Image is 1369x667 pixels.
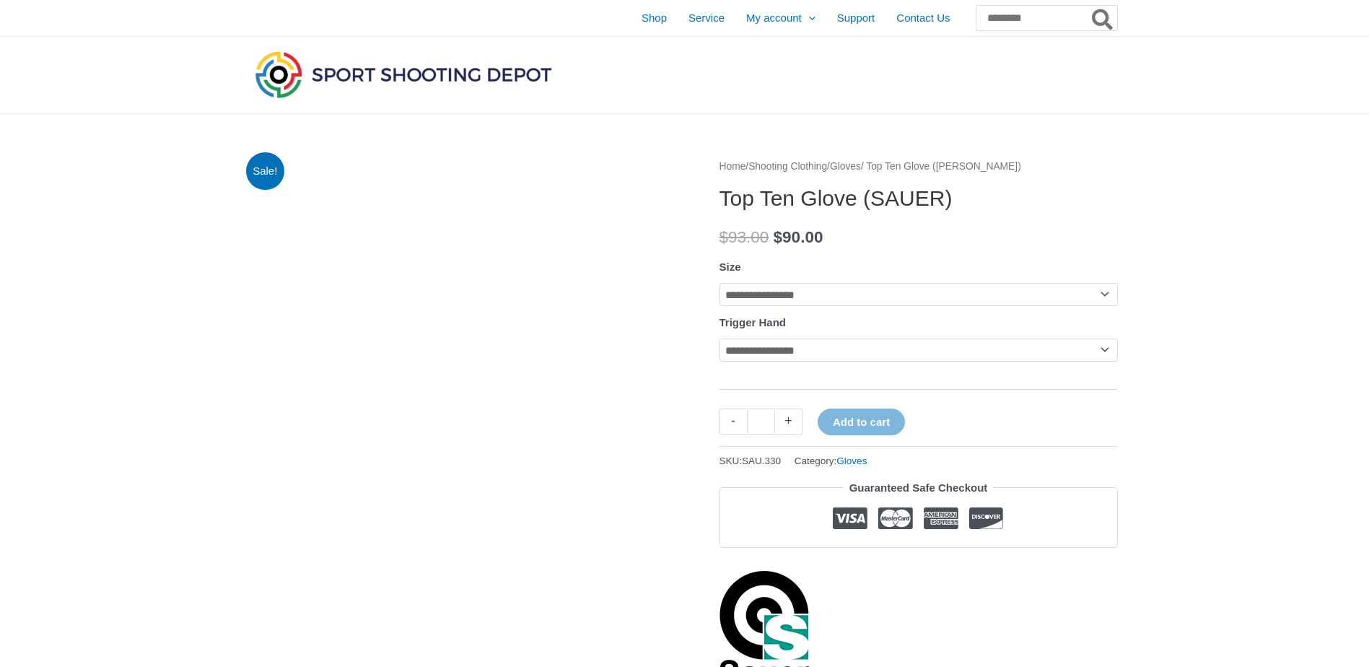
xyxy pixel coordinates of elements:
[742,455,781,466] span: SAU.330
[720,228,729,246] span: $
[795,452,867,470] span: Category:
[836,455,867,466] a: Gloves
[720,157,1118,176] nav: Breadcrumb
[1089,6,1117,30] button: Search
[830,161,861,172] a: Gloves
[747,409,775,434] input: Product quantity
[252,48,555,101] img: Sport Shooting Depot
[844,478,994,498] legend: Guaranteed Safe Checkout
[720,186,1118,212] h1: Top Ten Glove (SAUER)
[818,409,905,435] button: Add to cart
[720,452,782,470] span: SKU:
[774,228,783,246] span: $
[246,152,284,191] span: Sale!
[720,161,746,172] a: Home
[775,409,802,434] a: +
[720,409,747,434] a: -
[720,316,787,328] label: Trigger Hand
[720,228,769,246] bdi: 93.00
[720,261,741,273] label: Size
[774,228,823,246] bdi: 90.00
[748,161,827,172] a: Shooting Clothing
